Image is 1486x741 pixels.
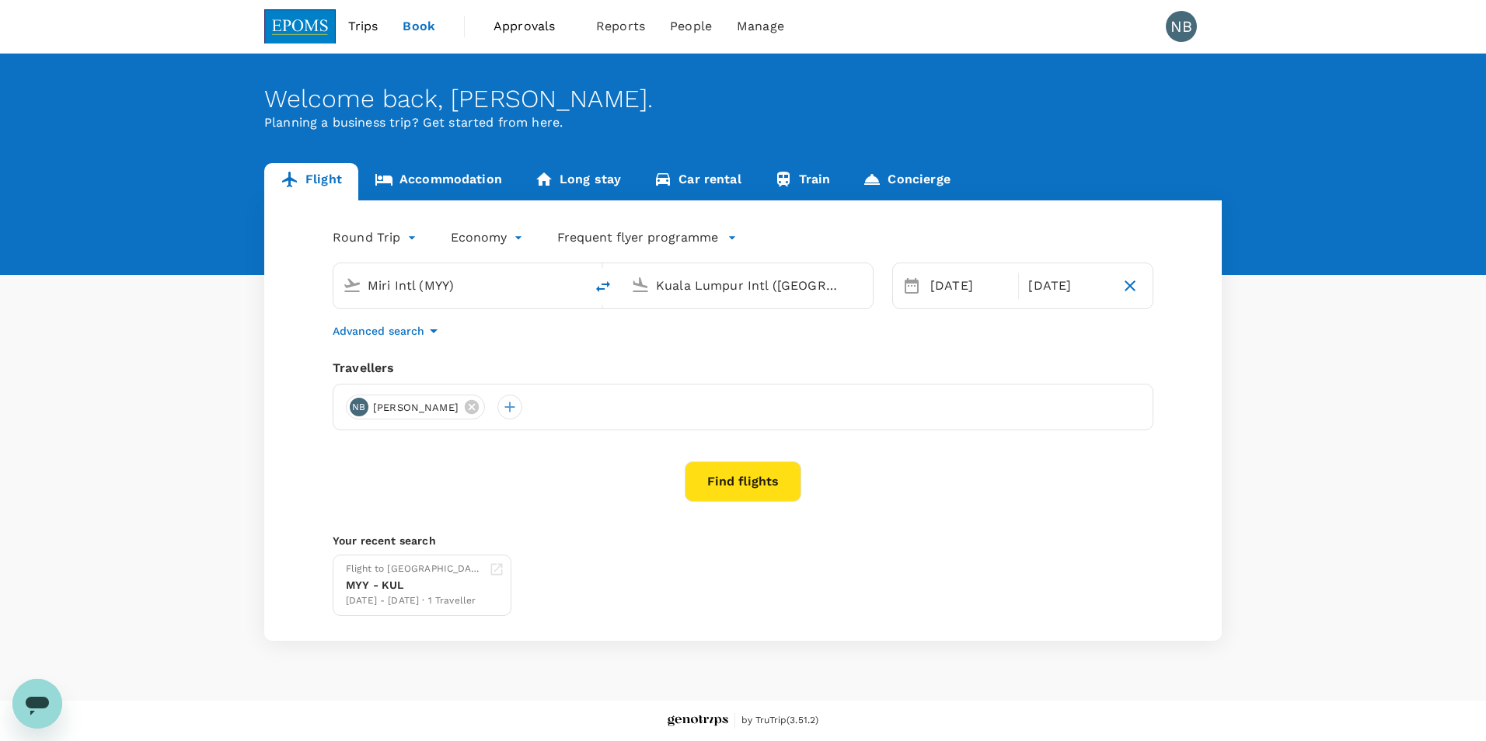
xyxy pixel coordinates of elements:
a: Accommodation [358,163,518,200]
img: Genotrips - EPOMS [668,715,728,727]
div: NB[PERSON_NAME] [346,395,485,419]
a: Concierge [846,163,966,200]
div: [DATE] [924,270,1015,301]
button: Find flights [685,461,801,502]
div: MYY - KUL [346,577,483,593]
span: Trips [348,17,378,36]
p: Advanced search [333,323,424,339]
span: Manage [737,17,784,36]
iframe: Button to launch messaging window [12,679,62,729]
span: Book [403,17,435,36]
div: [DATE] [1022,270,1113,301]
a: Long stay [518,163,637,200]
img: EPOMS SDN BHD [264,9,336,43]
div: [DATE] - [DATE] · 1 Traveller [346,593,483,609]
span: by TruTrip ( 3.51.2 ) [741,713,819,729]
div: NB [350,398,368,416]
div: Welcome back , [PERSON_NAME] . [264,85,1222,113]
a: Car rental [637,163,758,200]
div: Flight to [GEOGRAPHIC_DATA] [346,562,483,577]
button: delete [584,268,622,305]
input: Going to [656,273,840,297]
p: Frequent flyer programme [557,228,718,247]
a: Flight [264,163,358,200]
div: Travellers [333,359,1153,377]
span: People [670,17,712,36]
button: Open [574,284,577,287]
button: Advanced search [333,322,443,340]
p: Planning a business trip? Get started from here. [264,113,1222,132]
p: Your recent search [333,533,1153,548]
button: Frequent flyer programme [557,228,737,247]
button: Open [862,284,865,287]
span: Reports [596,17,645,36]
input: Depart from [368,273,552,297]
div: NB [1166,11,1197,42]
a: Train [758,163,847,200]
div: Economy [451,225,526,250]
div: Round Trip [333,225,420,250]
span: [PERSON_NAME] [364,400,468,416]
span: Approvals [494,17,571,36]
